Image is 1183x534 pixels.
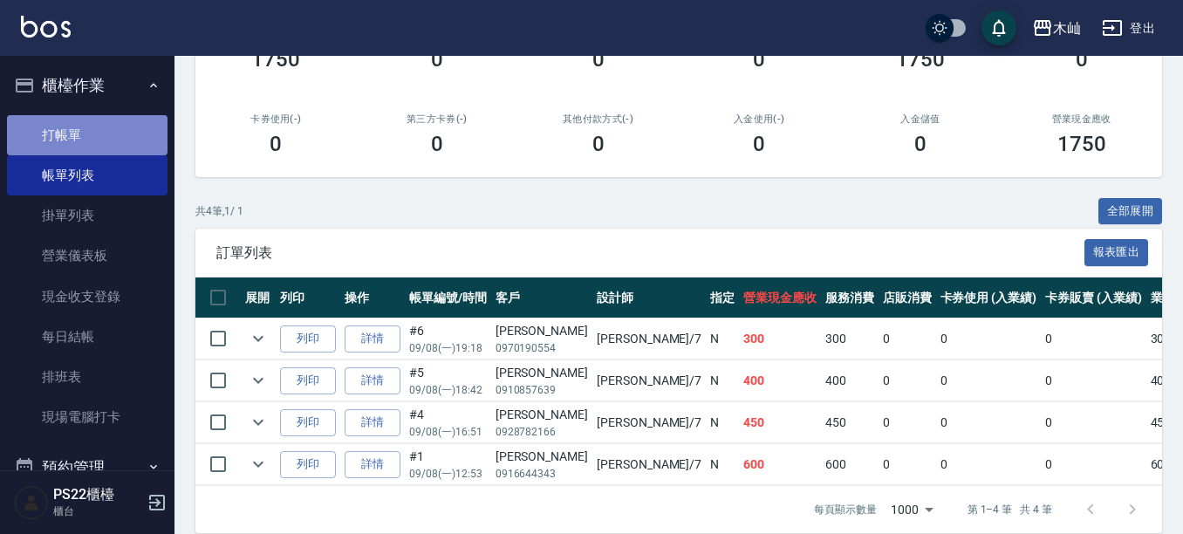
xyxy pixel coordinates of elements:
td: 300 [821,318,879,359]
td: #1 [405,444,491,485]
td: [PERSON_NAME] /7 [592,444,706,485]
a: 掛單列表 [7,195,168,236]
button: save [981,10,1016,45]
span: 訂單列表 [216,244,1084,262]
img: Person [14,485,49,520]
button: 木屾 [1025,10,1088,46]
th: 帳單編號/時間 [405,277,491,318]
h3: 0 [1076,47,1088,72]
h3: 0 [753,132,765,156]
h2: 卡券使用(-) [216,113,336,125]
th: 操作 [340,277,405,318]
h3: 1750 [251,47,300,72]
td: 400 [739,360,821,401]
button: 報表匯出 [1084,239,1149,266]
td: 0 [879,444,936,485]
h3: 0 [914,132,927,156]
button: expand row [245,325,271,352]
p: 0970190554 [496,340,588,356]
td: 450 [821,402,879,443]
a: 現金收支登錄 [7,277,168,317]
div: [PERSON_NAME] [496,322,588,340]
td: 400 [821,360,879,401]
p: 共 4 筆, 1 / 1 [195,203,243,219]
button: 登出 [1095,12,1162,44]
td: 300 [739,318,821,359]
td: 0 [879,360,936,401]
h3: 0 [431,47,443,72]
a: 詳情 [345,409,400,436]
button: 全部展開 [1098,198,1163,225]
div: [PERSON_NAME] [496,406,588,424]
th: 營業現金應收 [739,277,821,318]
td: #5 [405,360,491,401]
div: [PERSON_NAME] [496,448,588,466]
h3: 0 [270,132,282,156]
h3: 1750 [896,47,945,72]
td: [PERSON_NAME] /7 [592,318,706,359]
h2: 入金儲值 [861,113,981,125]
a: 詳情 [345,451,400,478]
td: #6 [405,318,491,359]
td: N [706,402,739,443]
a: 報表匯出 [1084,243,1149,260]
button: expand row [245,451,271,477]
th: 設計師 [592,277,706,318]
a: 帳單列表 [7,155,168,195]
a: 現場電腦打卡 [7,397,168,437]
a: 詳情 [345,367,400,394]
h5: PS22櫃檯 [53,486,142,503]
td: 600 [821,444,879,485]
h2: 其他付款方式(-) [538,113,658,125]
td: [PERSON_NAME] /7 [592,360,706,401]
h3: 0 [592,132,605,156]
th: 列印 [276,277,340,318]
td: 0 [879,402,936,443]
button: 櫃檯作業 [7,63,168,108]
img: Logo [21,16,71,38]
h2: 營業現金應收 [1022,113,1141,125]
th: 卡券販賣 (入業績) [1041,277,1146,318]
button: 列印 [280,409,336,436]
button: 列印 [280,325,336,353]
p: 09/08 (一) 16:51 [409,424,487,440]
td: N [706,318,739,359]
th: 服務消費 [821,277,879,318]
a: 排班表 [7,357,168,397]
h3: 0 [592,47,605,72]
td: 0 [1041,402,1146,443]
div: [PERSON_NAME] [496,364,588,382]
th: 指定 [706,277,739,318]
p: 09/08 (一) 18:42 [409,382,487,398]
button: 列印 [280,451,336,478]
td: N [706,444,739,485]
th: 卡券使用 (入業績) [936,277,1042,318]
p: 每頁顯示數量 [814,502,877,517]
h3: 1750 [1057,132,1106,156]
td: 0 [1041,318,1146,359]
button: 預約管理 [7,445,168,490]
td: 0 [1041,360,1146,401]
p: 0916644343 [496,466,588,482]
p: 09/08 (一) 19:18 [409,340,487,356]
h2: 入金使用(-) [700,113,819,125]
p: 0910857639 [496,382,588,398]
a: 打帳單 [7,115,168,155]
td: 0 [936,318,1042,359]
td: #4 [405,402,491,443]
td: N [706,360,739,401]
button: 列印 [280,367,336,394]
a: 詳情 [345,325,400,353]
td: 0 [936,444,1042,485]
th: 店販消費 [879,277,936,318]
p: 0928782166 [496,424,588,440]
p: 09/08 (一) 12:53 [409,466,487,482]
button: expand row [245,367,271,394]
h3: 0 [753,47,765,72]
td: 0 [879,318,936,359]
td: 600 [739,444,821,485]
td: 0 [1041,444,1146,485]
th: 展開 [241,277,276,318]
h2: 第三方卡券(-) [378,113,497,125]
div: 1000 [884,486,940,533]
